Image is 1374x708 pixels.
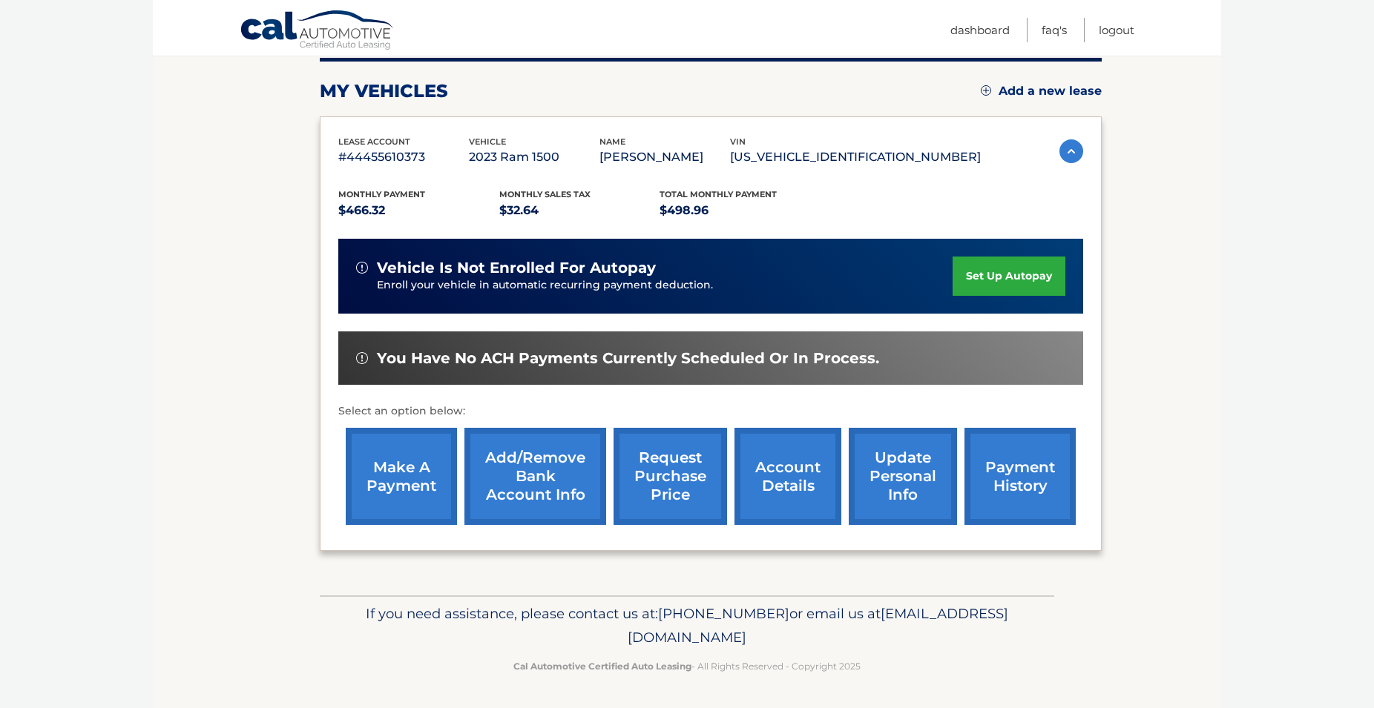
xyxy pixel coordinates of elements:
[464,428,606,525] a: Add/Remove bank account info
[614,428,727,525] a: request purchase price
[730,136,746,147] span: vin
[730,147,981,168] p: [US_VEHICLE_IDENTIFICATION_NUMBER]
[499,189,591,199] span: Monthly sales Tax
[953,257,1065,296] a: set up autopay
[628,605,1008,646] span: [EMAIL_ADDRESS][DOMAIN_NAME]
[964,428,1076,525] a: payment history
[338,189,425,199] span: Monthly Payment
[329,602,1045,649] p: If you need assistance, please contact us at: or email us at
[338,136,410,147] span: lease account
[377,259,656,277] span: vehicle is not enrolled for autopay
[734,428,841,525] a: account details
[981,84,1102,99] a: Add a new lease
[513,661,691,672] strong: Cal Automotive Certified Auto Leasing
[658,605,789,622] span: [PHONE_NUMBER]
[377,349,879,368] span: You have no ACH payments currently scheduled or in process.
[599,136,625,147] span: name
[469,147,599,168] p: 2023 Ram 1500
[356,262,368,274] img: alert-white.svg
[346,428,457,525] a: make a payment
[950,18,1010,42] a: Dashboard
[499,200,660,221] p: $32.64
[329,658,1045,674] p: - All Rights Reserved - Copyright 2025
[320,80,448,102] h2: my vehicles
[377,277,953,294] p: Enroll your vehicle in automatic recurring payment deduction.
[1059,139,1083,163] img: accordion-active.svg
[599,147,730,168] p: [PERSON_NAME]
[338,147,469,168] p: #44455610373
[1099,18,1134,42] a: Logout
[356,352,368,364] img: alert-white.svg
[660,189,777,199] span: Total Monthly Payment
[981,85,991,96] img: add.svg
[1042,18,1067,42] a: FAQ's
[469,136,506,147] span: vehicle
[338,403,1083,420] p: Select an option below:
[660,200,821,221] p: $498.96
[849,428,957,525] a: update personal info
[338,200,499,221] p: $466.32
[240,10,395,53] a: Cal Automotive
